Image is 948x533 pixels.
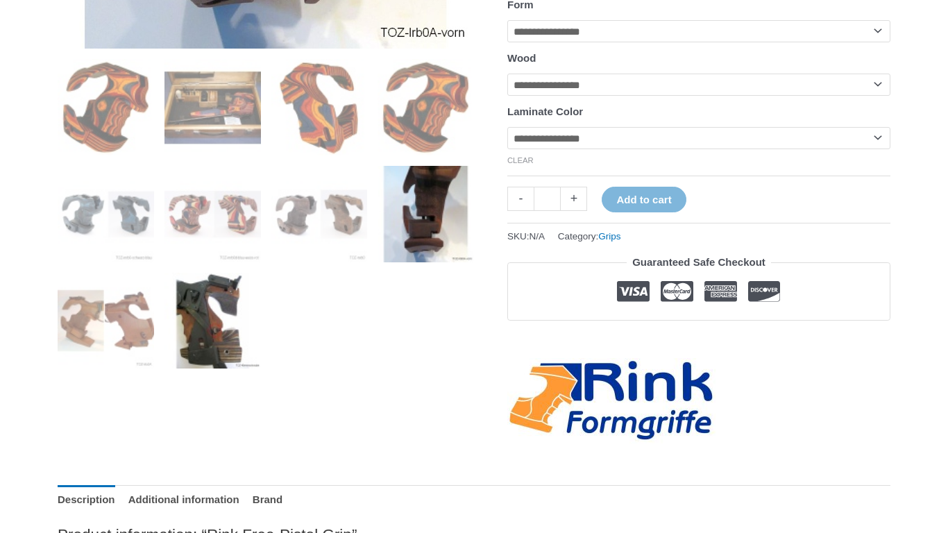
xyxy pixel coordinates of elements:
[534,187,561,211] input: Product quantity
[164,59,261,155] img: Rink Free-Pistol Grip - Image 2
[530,231,545,242] span: N/A
[507,228,545,245] span: SKU:
[58,59,154,155] img: Rink Free-Pistol Grip
[598,231,620,242] a: Grips
[58,273,154,369] img: Rink Free-Pistol Grip - Image 9
[558,228,621,245] span: Category:
[507,52,536,64] label: Wood
[253,485,282,515] a: Brand
[507,156,534,164] a: Clear options
[58,166,154,262] img: Rink Free-Pistol Grip - Image 5
[271,59,368,155] img: Rink Free-Pistol Grip - Image 3
[164,273,261,369] img: Rink Free-Pistol Grip - Image 10
[164,166,261,262] img: Rink Free-Pistol Grip - Image 6
[602,187,686,212] button: Add to cart
[507,331,890,348] iframe: Customer reviews powered by Trustpilot
[128,485,239,515] a: Additional information
[507,187,534,211] a: -
[271,166,368,262] img: Rink Free-Pistol Grip - Image 7
[627,253,771,272] legend: Guaranteed Safe Checkout
[507,358,716,443] a: Rink-Formgriffe
[378,59,474,155] img: Rink Free-Pistol Grip
[561,187,587,211] a: +
[378,166,474,262] img: Rink Free-Pistol Grip - Image 8
[507,105,583,117] label: Laminate Color
[58,485,115,515] a: Description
